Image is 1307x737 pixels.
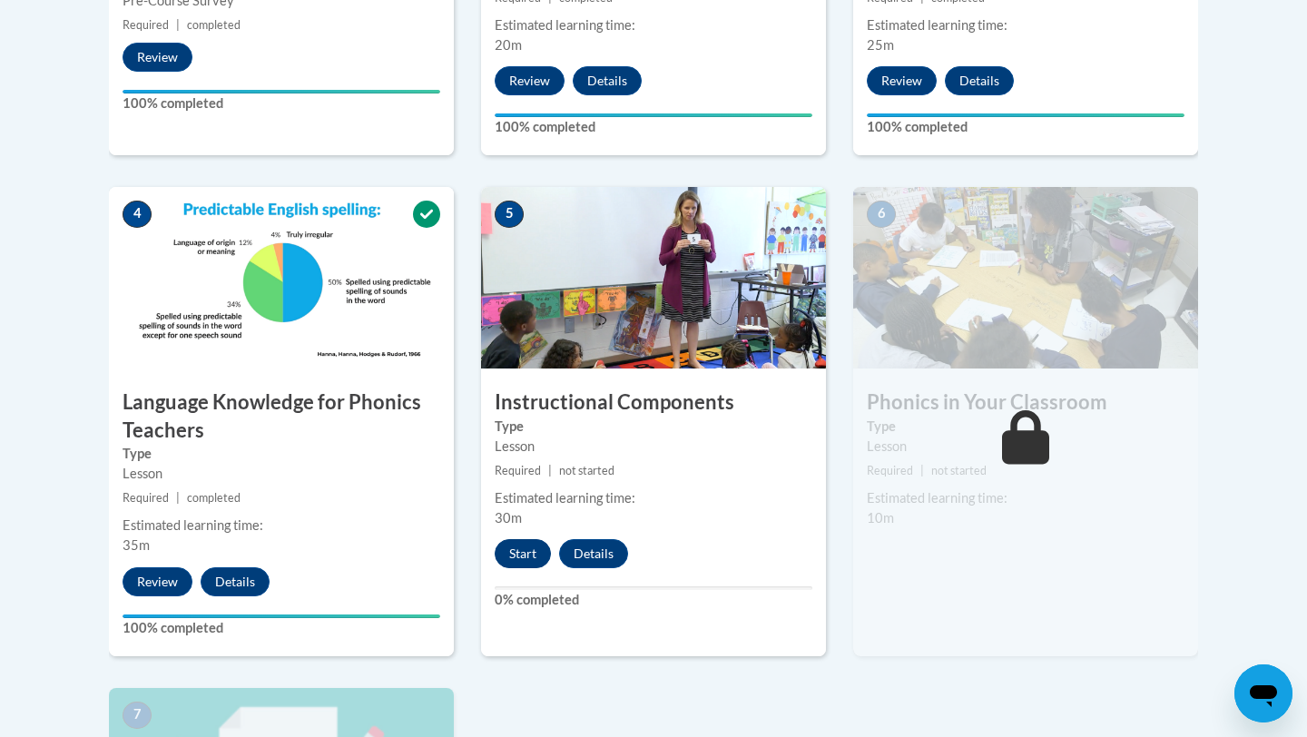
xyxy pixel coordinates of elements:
button: Review [867,66,937,95]
button: Review [123,567,192,596]
div: Your progress [123,90,440,93]
span: not started [559,464,614,477]
label: 100% completed [495,117,812,137]
label: 0% completed [495,590,812,610]
span: 30m [495,510,522,526]
span: Required [123,18,169,32]
div: Estimated learning time: [123,516,440,536]
button: Review [123,43,192,72]
button: Details [945,66,1014,95]
button: Details [201,567,270,596]
span: Required [123,491,169,505]
img: Course Image [481,187,826,368]
label: Type [123,444,440,464]
span: completed [187,18,241,32]
button: Review [495,66,565,95]
div: Estimated learning time: [495,488,812,508]
span: 7 [123,702,152,729]
label: 100% completed [123,618,440,638]
div: Your progress [867,113,1184,117]
div: Lesson [123,464,440,484]
h3: Language Knowledge for Phonics Teachers [109,388,454,445]
img: Course Image [109,187,454,368]
span: Required [867,464,913,477]
div: Estimated learning time: [495,15,812,35]
span: 20m [495,37,522,53]
span: 35m [123,537,150,553]
div: Lesson [867,437,1184,457]
div: Lesson [495,437,812,457]
span: | [176,18,180,32]
span: not started [931,464,987,477]
label: 100% completed [867,117,1184,137]
span: 4 [123,201,152,228]
img: Course Image [853,187,1198,368]
div: Estimated learning time: [867,488,1184,508]
button: Details [559,539,628,568]
span: 5 [495,201,524,228]
iframe: Button to launch messaging window [1234,664,1292,722]
div: Your progress [123,614,440,618]
div: Estimated learning time: [867,15,1184,35]
button: Details [573,66,642,95]
div: Your progress [495,113,812,117]
h3: Phonics in Your Classroom [853,388,1198,417]
span: | [176,491,180,505]
label: Type [867,417,1184,437]
label: Type [495,417,812,437]
span: | [920,464,924,477]
span: 10m [867,510,894,526]
span: 25m [867,37,894,53]
label: 100% completed [123,93,440,113]
span: 6 [867,201,896,228]
span: completed [187,491,241,505]
button: Start [495,539,551,568]
span: | [548,464,552,477]
span: Required [495,464,541,477]
h3: Instructional Components [481,388,826,417]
